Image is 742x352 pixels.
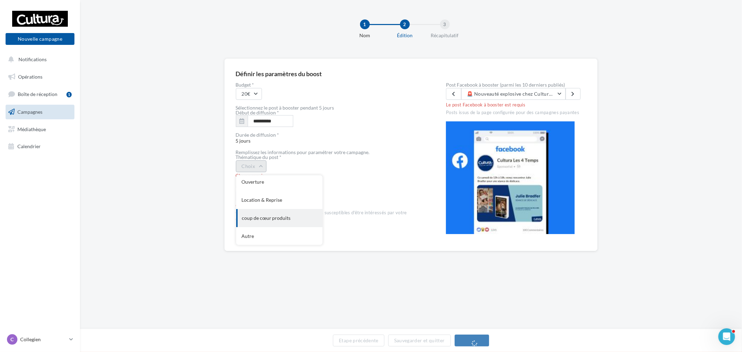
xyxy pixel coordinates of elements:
button: Sauvegarder et quitter [388,335,451,346]
div: Champ requis [236,203,424,209]
a: Calendrier [4,139,76,154]
div: Univers produits * [236,185,424,190]
div: Thématique du post * [236,155,424,160]
a: Boîte de réception1 [4,87,76,102]
div: Remplissez les informations pour paramétrer votre campagne. [236,150,424,155]
div: Récapitulatif [423,32,467,39]
a: Campagnes [4,105,76,119]
div: 2 [400,19,410,29]
div: Nom [343,32,387,39]
button: 🚨 Nouveauté explosive chez Cultura Bay2 ! 🚨 Les LEGO One Piece ont enfin jeté l’ancre 🏴‍☠️⚓ ! ➡️ ... [461,88,566,100]
span: Campagnes [17,109,42,115]
div: 1 [66,92,72,97]
img: operation-preview [446,121,575,234]
label: Début de diffusion * [236,110,279,115]
label: Post Facebook à booster (parmi les 10 derniers publiés) [446,82,586,87]
span: Boîte de réception [18,91,57,97]
a: C Collegien [6,333,74,346]
a: Médiathèque [4,122,76,137]
span: Notifications [18,56,47,62]
div: Cet univers définira le panel d'internautes susceptibles d'être intéressés par votre campagne [236,210,424,222]
div: Durée de diffusion * [236,133,424,137]
div: Autre [236,227,322,245]
button: 20€ [236,88,262,100]
div: Posts issus de la page configurée pour des campagnes payantes [446,108,586,116]
span: Opérations [18,74,42,80]
iframe: Intercom live chat [718,328,735,345]
a: Opérations [4,70,76,84]
span: Médiathèque [17,126,46,132]
div: Sélectionnez le post à booster pendant 5 jours [236,105,424,110]
button: Nouvelle campagne [6,33,74,45]
span: C [11,336,14,343]
div: Champ requis [236,173,424,179]
button: Notifications [4,52,73,67]
div: Ouverture [236,173,322,191]
div: Définir les paramètres du boost [236,71,322,77]
span: Calendrier [17,143,41,149]
div: coup de cœur produits [236,209,322,227]
button: Etape précédente [333,335,384,346]
label: Budget * [236,82,424,87]
span: 5 jours [236,133,424,144]
div: 1 [360,19,370,29]
div: Location & Reprise [236,191,322,209]
div: 3 [440,19,450,29]
p: Collegien [20,336,66,343]
button: Choix [236,160,267,172]
div: Édition [383,32,427,39]
div: Le post Facebook à booster est requis [446,101,586,108]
